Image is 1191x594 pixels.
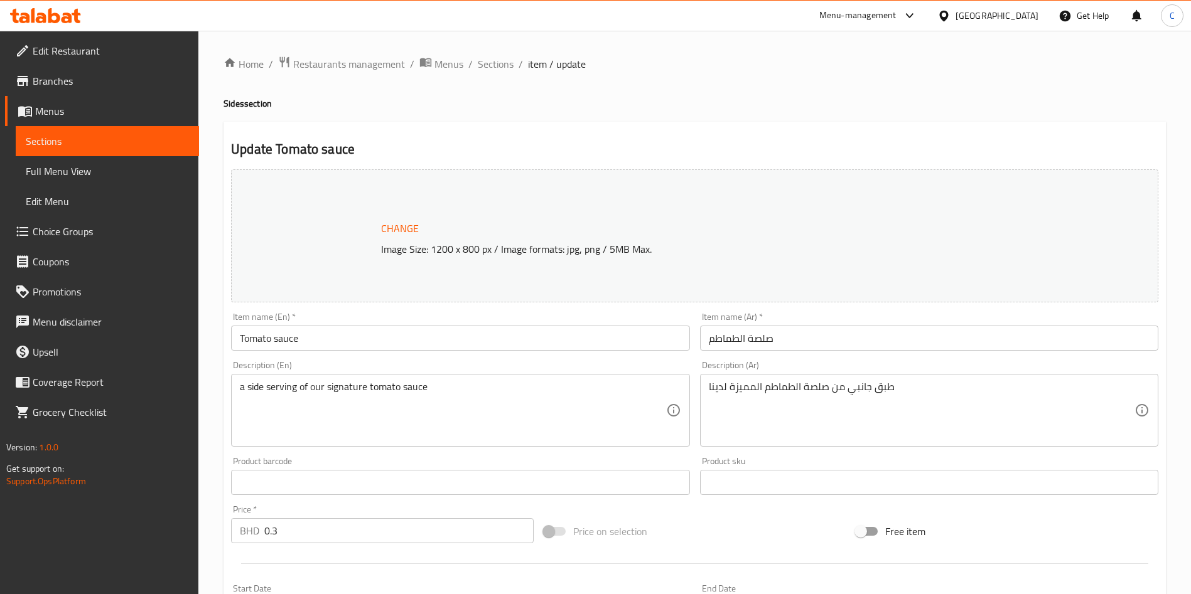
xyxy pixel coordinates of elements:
span: Coupons [33,254,189,269]
span: Choice Groups [33,224,189,239]
a: Support.OpsPlatform [6,473,86,489]
a: Home [224,56,264,72]
span: C [1170,9,1175,23]
button: Change [376,216,424,241]
a: Upsell [5,337,199,367]
span: Menus [434,56,463,72]
a: Sections [16,126,199,156]
a: Sections [478,56,514,72]
span: Version: [6,439,37,455]
span: Restaurants management [293,56,405,72]
span: Full Menu View [26,164,189,179]
span: Coverage Report [33,374,189,390]
h4: Sides section [224,97,1166,110]
a: Branches [5,66,199,96]
span: Promotions [33,284,189,299]
h2: Update Tomato sauce [231,140,1158,159]
span: Free item [885,524,925,539]
a: Grocery Checklist [5,397,199,427]
p: Image Size: 1200 x 800 px / Image formats: jpg, png / 5MB Max. [376,241,1042,257]
div: [GEOGRAPHIC_DATA] [956,9,1038,23]
span: 1.0.0 [39,439,58,455]
a: Menus [419,56,463,72]
span: Grocery Checklist [33,405,189,420]
li: / [468,56,473,72]
input: Please enter product barcode [231,470,689,495]
span: Menus [35,103,189,119]
li: / [519,56,523,72]
input: Enter name Ar [700,326,1158,351]
span: item / update [528,56,586,72]
a: Edit Menu [16,186,199,216]
a: Restaurants management [278,56,405,72]
span: Branches [33,73,189,88]
span: Change [381,220,419,238]
a: Coverage Report [5,367,199,397]
a: Promotions [5,277,199,307]
a: Menus [5,96,199,126]
span: Edit Restaurant [33,43,189,58]
p: BHD [240,523,259,538]
input: Please enter price [264,518,534,543]
span: Sections [26,134,189,149]
a: Edit Restaurant [5,36,199,66]
li: / [410,56,414,72]
span: Edit Menu [26,194,189,209]
a: Choice Groups [5,216,199,247]
a: Coupons [5,247,199,277]
nav: breadcrumb [224,56,1166,72]
span: Upsell [33,344,189,359]
input: Enter name En [231,326,689,351]
li: / [269,56,273,72]
input: Please enter product sku [700,470,1158,495]
a: Full Menu View [16,156,199,186]
span: Menu disclaimer [33,314,189,329]
a: Menu disclaimer [5,307,199,337]
textarea: a side serving of our signature tomato sauce [240,381,666,440]
div: Menu-management [819,8,897,23]
span: Price on selection [573,524,647,539]
span: Get support on: [6,460,64,477]
textarea: طبق جانبي من صلصة الطماطم المميزة لدينا [709,381,1134,440]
